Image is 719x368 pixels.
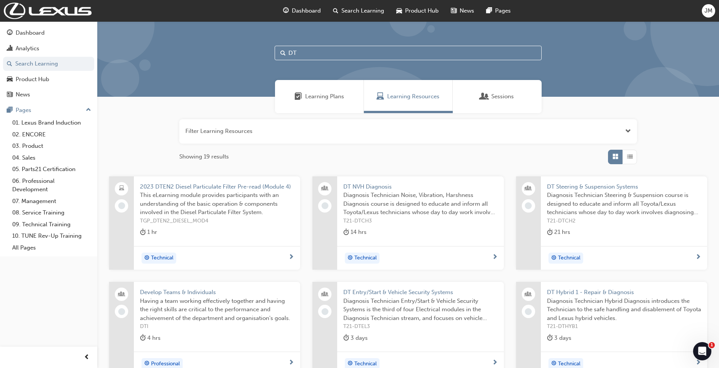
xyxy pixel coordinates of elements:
span: T21-DTEL3 [343,322,497,331]
span: DT Steering & Suspension Systems [547,182,701,191]
span: Technical [558,254,581,262]
a: 09. Technical Training [9,219,94,230]
span: learningRecordVerb_NONE-icon [118,308,125,315]
span: duration-icon [140,333,146,343]
span: people-icon [526,290,531,299]
span: Search Learning [341,6,384,15]
span: T21-DTHYB1 [547,322,701,331]
span: Technical [151,254,174,262]
span: Sessions [491,92,514,101]
a: 10. TUNE Rev-Up Training [9,230,94,242]
span: learningRecordVerb_NONE-icon [525,202,532,209]
span: Diagnosis Technician Entry/Start & Vehicle Security Systems is the third of four Electrical modul... [343,297,497,323]
span: people-icon [526,184,531,194]
div: Dashboard [16,29,45,37]
span: Learning Plans [305,92,344,101]
span: search-icon [7,61,12,67]
a: All Pages [9,242,94,254]
div: News [16,90,30,99]
a: Learning ResourcesLearning Resources [364,80,453,113]
div: 4 hrs [140,333,161,343]
span: news-icon [7,91,13,98]
div: Analytics [16,44,39,53]
span: target-icon [347,253,353,263]
span: next-icon [288,360,294,366]
span: Learning Resources [387,92,439,101]
span: learningRecordVerb_NONE-icon [322,308,328,315]
span: guage-icon [283,6,289,16]
span: Product Hub [405,6,439,15]
span: duration-icon [547,333,553,343]
span: next-icon [288,254,294,261]
a: Learning PlansLearning Plans [275,80,364,113]
button: Open the filter [625,127,631,136]
div: 3 days [547,333,571,343]
span: DTI [140,322,294,331]
button: DashboardAnalyticsSearch LearningProduct HubNews [3,24,94,103]
span: car-icon [7,76,13,83]
a: Trak [4,3,92,19]
span: duration-icon [547,227,553,237]
button: JM [702,4,715,18]
span: DT NVH Diagnosis [343,182,497,191]
span: next-icon [492,254,498,261]
span: TGP_DTEN2_DIESEL_MOD4 [140,217,294,226]
span: prev-icon [84,353,90,362]
span: News [460,6,474,15]
span: duration-icon [343,333,349,343]
span: news-icon [451,6,457,16]
span: Diagnosis Technician Hybrid Diagnosis introduces the Technician to the safe handling and disablem... [547,297,701,323]
span: guage-icon [7,30,13,37]
span: This eLearning module provides participants with an understanding of the basic operation & compon... [140,191,294,217]
span: Learning Resources [376,92,384,101]
a: News [3,88,94,102]
span: T21-DTCH2 [547,217,701,226]
span: people-icon [119,290,124,299]
a: 04. Sales [9,152,94,164]
a: guage-iconDashboard [277,3,327,19]
span: duration-icon [343,227,349,237]
iframe: Intercom live chat [693,342,711,360]
span: DT Hybrid 1 - Repair & Diagnosis [547,288,701,297]
span: next-icon [492,360,498,366]
span: learningRecordVerb_NONE-icon [525,308,532,315]
span: people-icon [322,184,328,194]
a: search-iconSearch Learning [327,3,390,19]
span: people-icon [322,290,328,299]
a: 06. Professional Development [9,175,94,195]
span: Grid [613,152,618,161]
a: Analytics [3,42,94,56]
span: chart-icon [7,45,13,52]
a: 03. Product [9,140,94,152]
a: 02. ENCORE [9,129,94,141]
span: Diagnosis Technician Steering & Suspension course is designed to educate and inform all Toyota/Le... [547,191,701,217]
div: Product Hub [16,75,49,84]
span: Having a team working effectively together and having the right skills are critical to the perfor... [140,297,294,323]
span: target-icon [551,253,557,263]
span: T21-DTCH3 [343,217,497,226]
input: Search... [275,46,542,60]
span: Diagnosis Technician Noise, Vibration, Harshness Diagnosis course is designed to educate and info... [343,191,497,217]
a: 08. Service Training [9,207,94,219]
span: List [627,152,633,161]
div: 1 hr [140,227,157,237]
div: 21 hrs [547,227,570,237]
span: Learning Plans [294,92,302,101]
span: Pages [495,6,511,15]
span: learningRecordVerb_NONE-icon [118,202,125,209]
span: 2023 DTEN2 Diesel Particulate Filter Pre-read (Module 4) [140,182,294,191]
a: news-iconNews [445,3,480,19]
a: Product Hub [3,72,94,86]
span: Sessions [481,92,488,101]
span: next-icon [695,360,701,366]
span: learningRecordVerb_NONE-icon [322,202,328,209]
span: JM [705,6,713,15]
div: 14 hrs [343,227,367,237]
span: pages-icon [486,6,492,16]
span: Showing 19 results [179,152,229,161]
button: Pages [3,103,94,117]
span: Dashboard [292,6,321,15]
a: DT NVH DiagnosisDiagnosis Technician Noise, Vibration, Harshness Diagnosis course is designed to ... [312,176,503,270]
span: up-icon [86,105,91,115]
